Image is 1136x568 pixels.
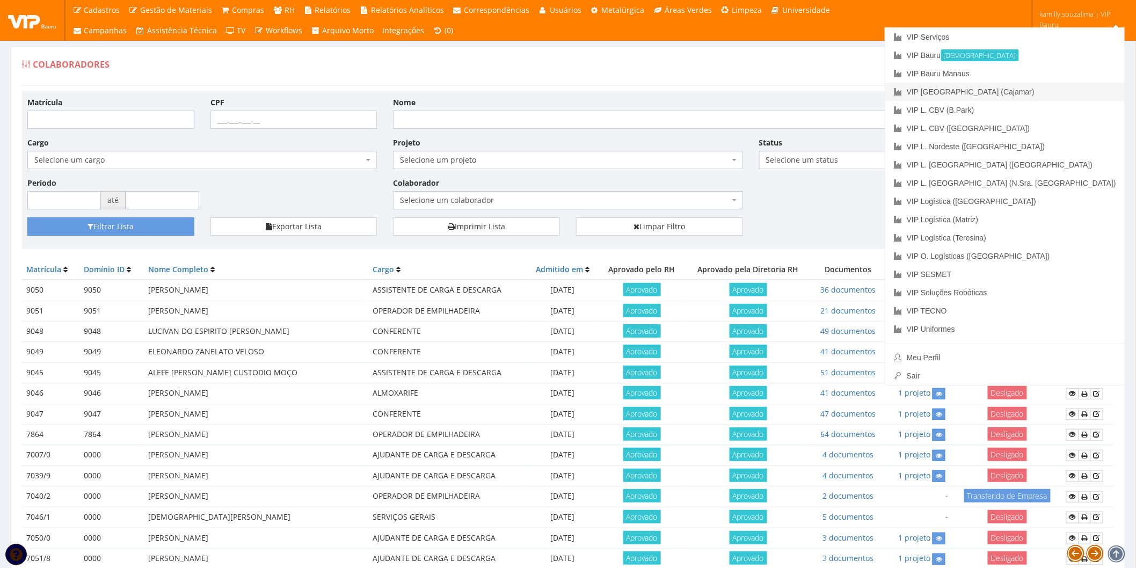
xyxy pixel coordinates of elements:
td: CONFERENTE [368,404,527,424]
span: TV [237,25,246,35]
span: Selecione um cargo [34,155,363,165]
a: Cargo [373,264,394,274]
td: 7007/0 [22,445,79,465]
span: Desligado [988,469,1027,482]
td: CONFERENTE [368,322,527,342]
span: Aprovado [623,531,661,544]
span: Selecione um cargo [27,151,377,169]
span: Selecione um status [766,155,913,165]
span: Selecione um projeto [393,151,742,169]
td: OPERADOR DE EMPILHADEIRA [368,424,527,445]
label: Nome [393,97,416,108]
a: 1 projeto [898,429,930,439]
span: Aprovado [730,407,767,420]
span: Universidade [782,5,830,15]
td: ALMOXARIFE [368,383,527,404]
span: Aprovado [730,469,767,482]
span: Assistência Técnica [147,25,217,35]
td: [DATE] [527,280,599,301]
span: Desligado [988,407,1027,420]
span: Desligado [988,427,1027,441]
td: ELEONARDO ZANELATO VELOSO [144,342,368,362]
a: VIP Logística ([GEOGRAPHIC_DATA]) [885,192,1125,210]
a: 2 documentos [822,491,873,501]
span: Cadastros [84,5,120,15]
a: Nome Completo [148,264,208,274]
th: Aprovado pelo RH [599,260,685,280]
a: (0) [429,20,458,41]
label: CPF [210,97,224,108]
span: Aprovado [623,551,661,565]
span: Aprovado [730,551,767,565]
td: [PERSON_NAME] [144,301,368,321]
a: Assistência Técnica [132,20,222,41]
span: Desligado [988,531,1027,544]
button: Exportar Lista [210,217,377,236]
a: 4 documentos [822,470,873,480]
span: Selecione um projeto [400,155,729,165]
a: 1 projeto [898,449,930,460]
th: Aprovado pela Diretoria RH [685,260,811,280]
a: 21 documentos [820,305,876,316]
td: 0000 [79,445,144,465]
span: Aprovado [730,448,767,461]
span: Limpeza [732,5,762,15]
td: 9047 [79,404,144,424]
td: [DATE] [527,362,599,383]
span: Selecione um colaborador [400,195,729,206]
span: Compras [232,5,265,15]
span: Aprovado [730,531,767,544]
td: 9048 [79,322,144,342]
label: Cargo [27,137,49,148]
td: 0000 [79,528,144,548]
a: VIP Bauru Manaus [885,64,1125,83]
span: Desligado [988,448,1027,461]
a: VIP TECNO [885,302,1125,320]
td: [PERSON_NAME] [144,486,368,507]
td: [PERSON_NAME] [144,445,368,465]
a: Matrícula [26,264,61,274]
a: VIP Logística (Matriz) [885,210,1125,229]
a: 1 projeto [898,470,930,480]
small: [DEMOGRAPHIC_DATA] [941,49,1019,61]
span: kamilly.souzalima | VIP Bauru [1039,9,1122,30]
td: 9048 [22,322,79,342]
td: [DATE] [527,322,599,342]
td: [DATE] [527,465,599,486]
span: Aprovado [730,489,767,503]
td: OPERADOR DE EMPILHADEIRA [368,486,527,507]
a: VIP SESMET [885,265,1125,283]
a: VIP Soluções Robóticas [885,283,1125,302]
span: Aprovado [730,386,767,399]
td: 7040/2 [22,486,79,507]
td: ASSISTENTE DE CARGA E DESCARGA [368,362,527,383]
a: VIP L. CBV ([GEOGRAPHIC_DATA]) [885,119,1125,137]
span: Aprovado [623,448,661,461]
a: Limpar Filtro [576,217,743,236]
td: 9050 [22,280,79,301]
span: Metalúrgica [602,5,645,15]
td: 9046 [22,383,79,404]
td: LUCIVAN DO ESPIRITO [PERSON_NAME] [144,322,368,342]
span: Selecione um colaborador [393,191,742,209]
span: Aprovado [623,386,661,399]
span: Aprovado [623,366,661,379]
label: Projeto [393,137,420,148]
a: VIP Logística (Teresina) [885,229,1125,247]
a: 3 documentos [822,533,873,543]
a: VIP L. Nordeste ([GEOGRAPHIC_DATA]) [885,137,1125,156]
td: ALEFE [PERSON_NAME] CUSTODIO MOÇO [144,362,368,383]
a: 1 projeto [898,553,930,563]
span: (0) [445,25,453,35]
span: Usuários [550,5,581,15]
td: OPERADOR DE EMPILHADEIRA [368,301,527,321]
span: Gestão de Materiais [140,5,212,15]
td: 9047 [22,404,79,424]
td: [DATE] [527,507,599,528]
a: 36 documentos [820,285,876,295]
td: - [885,507,953,528]
a: VIP Bauru[DEMOGRAPHIC_DATA] [885,46,1125,64]
a: VIP L. CBV (B.Park) [885,101,1125,119]
a: TV [221,20,250,41]
td: 9045 [79,362,144,383]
